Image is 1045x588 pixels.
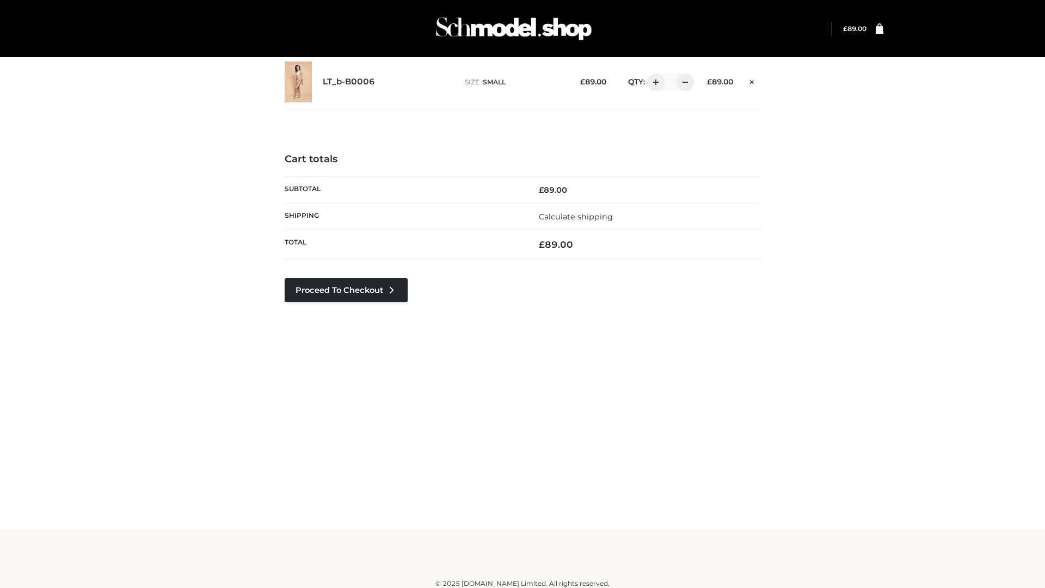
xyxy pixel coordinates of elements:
th: Total [285,230,522,259]
a: £89.00 [843,24,866,33]
a: Remove this item [744,73,760,88]
h4: Cart totals [285,154,760,166]
p: size : [465,77,563,87]
span: £ [707,77,712,86]
span: £ [580,77,585,86]
bdi: 89.00 [843,24,866,33]
bdi: 89.00 [580,77,606,86]
span: £ [843,24,847,33]
span: £ [539,185,544,195]
span: SMALL [483,78,506,86]
bdi: 89.00 [539,239,573,250]
a: Calculate shipping [539,212,613,222]
img: Schmodel Admin 964 [432,7,595,50]
div: QTY: [617,73,690,91]
a: Proceed to Checkout [285,278,408,302]
bdi: 89.00 [707,77,733,86]
th: Shipping [285,203,522,230]
span: £ [539,239,545,250]
th: Subtotal [285,176,522,203]
bdi: 89.00 [539,185,567,195]
a: LT_b-B0006 [323,77,375,87]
